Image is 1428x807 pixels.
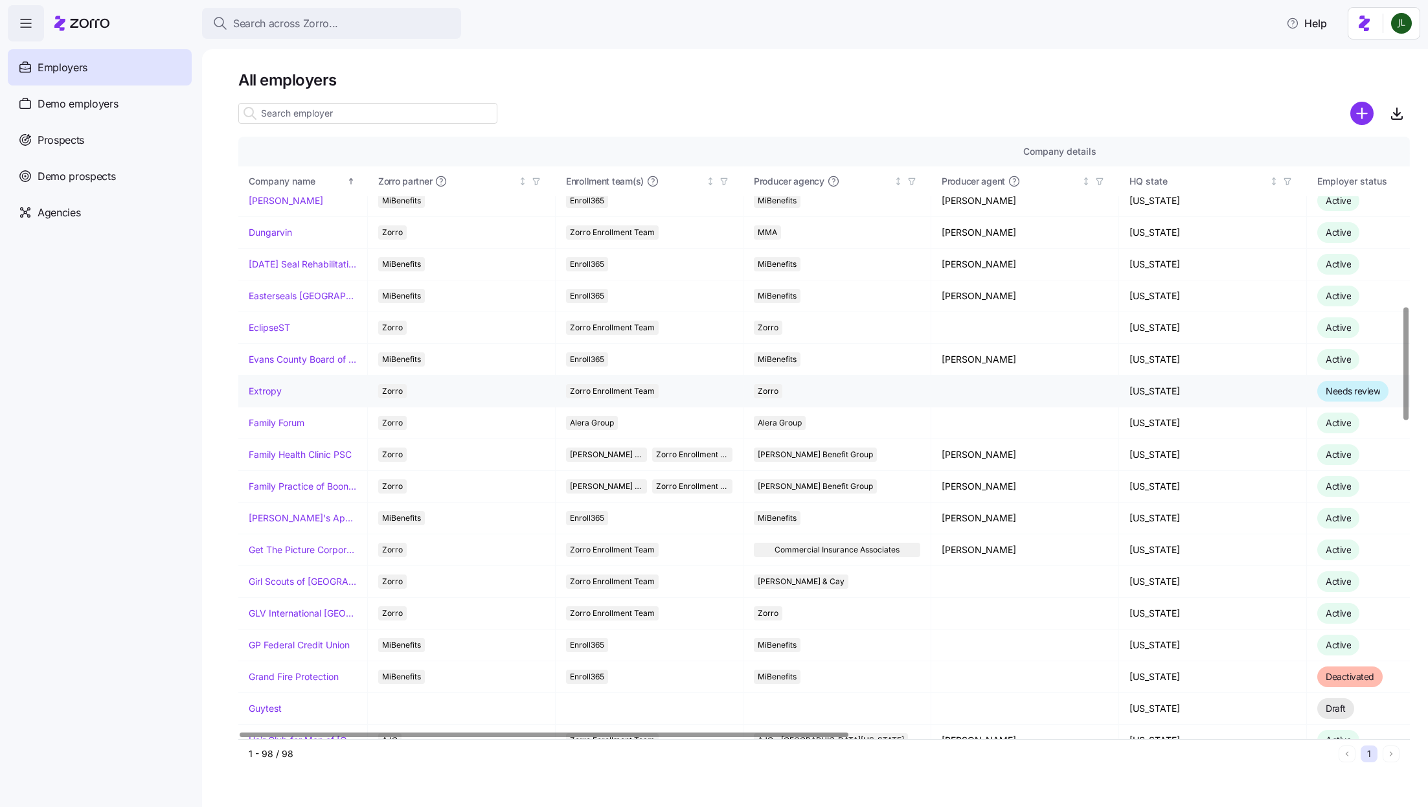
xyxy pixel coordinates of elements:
td: [US_STATE] [1119,407,1307,439]
div: Sorted ascending [346,177,356,186]
span: Active [1326,354,1351,365]
td: [PERSON_NAME] [931,439,1119,471]
span: Demo employers [38,96,119,112]
h1: All employers [238,70,1410,90]
td: [US_STATE] [1119,534,1307,566]
span: Zorro [382,606,403,620]
span: Enroll365 [570,352,604,367]
span: Zorro [758,606,778,620]
span: MMA [758,225,777,240]
div: Not sorted [518,177,527,186]
span: Zorro Enrollment Team [570,321,655,335]
span: Zorro [758,384,778,398]
span: Active [1326,512,1351,523]
td: [PERSON_NAME] [931,344,1119,376]
th: Producer agencyNot sorted [743,166,931,196]
span: MiBenefits [758,352,797,367]
span: Draft [1326,703,1346,714]
span: Active [1326,227,1351,238]
span: Prospects [38,132,84,148]
a: Grand Fire Protection [249,670,339,683]
a: Agencies [8,194,192,231]
td: [PERSON_NAME] [931,280,1119,312]
td: [US_STATE] [1119,598,1307,630]
span: MiBenefits [758,511,797,525]
span: Demo prospects [38,168,116,185]
span: Active [1326,576,1351,587]
span: Active [1326,481,1351,492]
td: [US_STATE] [1119,376,1307,407]
td: [US_STATE] [1119,630,1307,661]
span: Agencies [38,205,80,221]
td: [PERSON_NAME] [931,185,1119,217]
th: HQ stateNot sorted [1119,166,1307,196]
a: GLV International [GEOGRAPHIC_DATA] [249,607,357,620]
span: MiBenefits [758,194,797,208]
a: Demo prospects [8,158,192,194]
span: Search across Zorro... [233,16,338,32]
span: Zorro [382,321,403,335]
div: Not sorted [1082,177,1091,186]
span: [PERSON_NAME] Benefit Group [758,479,873,494]
span: Zorro Enrollment Team [570,606,655,620]
span: Employers [38,60,87,76]
span: Alera Group [570,416,614,430]
span: Zorro [382,225,403,240]
th: Enrollment team(s)Not sorted [556,166,743,196]
span: Help [1286,16,1327,31]
button: Help [1276,10,1337,36]
span: MiBenefits [758,257,797,271]
th: Company nameSorted ascending [238,166,368,196]
td: [PERSON_NAME] [931,725,1119,756]
input: Search employer [238,103,497,124]
span: Enroll365 [570,638,604,652]
span: [PERSON_NAME] Benefit Group [570,479,643,494]
span: Active [1326,195,1351,206]
div: Company name [249,174,345,188]
a: Get The Picture Corporation [249,543,357,556]
a: Girl Scouts of [GEOGRAPHIC_DATA][US_STATE] [249,575,357,588]
td: [PERSON_NAME] [931,471,1119,503]
span: Zorro Enrollment Team [570,543,655,557]
span: Zorro Enrollment Team [656,448,729,462]
span: MiBenefits [382,194,421,208]
span: Commercial Insurance Associates [775,543,900,557]
span: Zorro Enrollment Team [570,384,655,398]
a: Guytest [249,702,282,715]
td: [PERSON_NAME] [931,217,1119,249]
span: Needs review [1326,385,1380,396]
td: [US_STATE] [1119,344,1307,376]
button: 1 [1361,745,1377,762]
a: [PERSON_NAME]'s Appliance/[PERSON_NAME]'s Academy/Fluid Services [249,512,357,525]
span: Zorro Enrollment Team [656,479,729,494]
span: Active [1326,290,1351,301]
a: [PERSON_NAME] [249,194,323,207]
span: MiBenefits [382,289,421,303]
td: [US_STATE] [1119,217,1307,249]
span: Active [1326,322,1351,333]
td: [US_STATE] [1119,725,1307,756]
span: Active [1326,608,1351,619]
th: Producer agentNot sorted [931,166,1119,196]
td: [US_STATE] [1119,312,1307,344]
span: MiBenefits [382,352,421,367]
a: Evans County Board of Commissioners [249,353,357,366]
span: MiBenefits [758,670,797,684]
span: MiBenefits [758,638,797,652]
span: MiBenefits [382,670,421,684]
a: Family Forum [249,416,304,429]
a: [DATE] Seal Rehabilitation Center of [GEOGRAPHIC_DATA] [249,258,357,271]
a: Easterseals [GEOGRAPHIC_DATA] & [GEOGRAPHIC_DATA][US_STATE] [249,290,357,302]
span: Zorro partner [378,175,432,188]
td: [US_STATE] [1119,439,1307,471]
span: Enroll365 [570,289,604,303]
span: Producer agent [942,175,1005,188]
a: Prospects [8,122,192,158]
span: Active [1326,639,1351,650]
div: Not sorted [894,177,903,186]
a: Demo employers [8,85,192,122]
span: [PERSON_NAME] Benefit Group [570,448,643,462]
a: GP Federal Credit Union [249,639,350,652]
span: [PERSON_NAME] Benefit Group [758,448,873,462]
span: Deactivated [1326,671,1374,682]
